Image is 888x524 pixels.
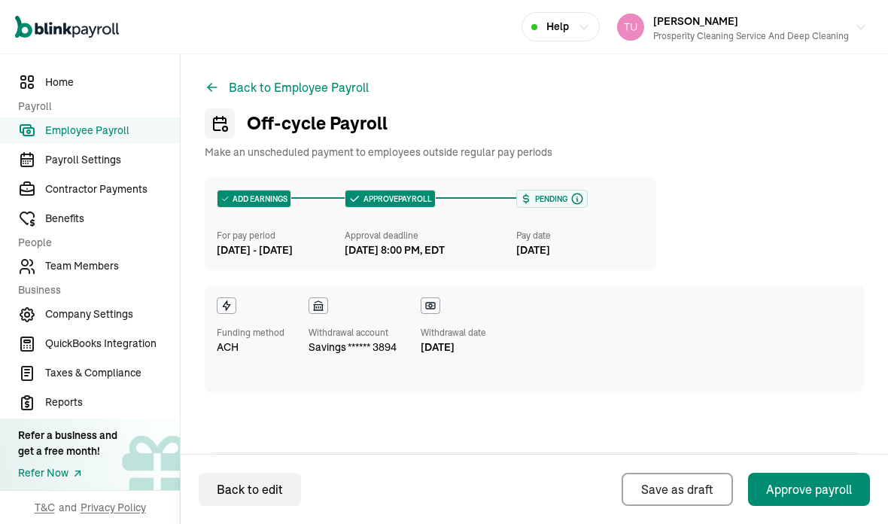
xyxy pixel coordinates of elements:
[18,465,117,481] a: Refer Now
[18,282,171,298] span: Business
[653,29,849,43] div: Prosperity Cleaning Service and Deep Cleaning
[45,395,180,410] span: Reports
[546,19,569,35] span: Help
[45,181,180,197] span: Contractor Payments
[421,326,486,340] div: Withdrawal date
[205,78,369,96] button: Back to Employee Payroll
[217,242,345,258] div: [DATE] - [DATE]
[205,108,552,139] h1: Off-cycle Payroll
[309,326,397,340] div: Withdrawal account
[611,8,873,46] button: [PERSON_NAME]Prosperity Cleaning Service and Deep Cleaning
[35,500,55,515] span: T&C
[345,229,509,242] div: Approval deadline
[18,428,117,459] div: Refer a business and get a free month!
[45,123,180,139] span: Employee Payroll
[45,306,180,322] span: Company Settings
[622,473,733,506] button: Save as draft
[18,99,171,114] span: Payroll
[15,5,119,49] nav: Global
[205,145,552,160] span: Make an unscheduled payment to employees outside regular pay periods
[522,12,600,41] button: Help
[653,14,738,28] span: [PERSON_NAME]
[217,229,345,242] div: For pay period
[641,480,713,498] div: Save as draft
[45,258,180,274] span: Team Members
[766,480,852,498] div: Approve payroll
[345,242,445,258] div: [DATE] 8:00 PM, EDT
[532,193,567,205] span: Pending
[81,500,146,515] span: Privacy Policy
[360,193,432,205] span: APPROVE PAYROLL
[217,190,290,207] div: ADD EARNINGS
[199,473,301,506] button: Back to edit
[45,336,180,352] span: QuickBooks Integration
[813,452,888,524] iframe: Chat Widget
[516,242,644,258] div: [DATE]
[217,326,284,340] div: Funding method
[217,340,239,355] span: ACH
[421,340,486,355] div: [DATE]
[45,75,180,90] span: Home
[217,480,283,498] div: Back to edit
[18,235,171,251] span: People
[45,211,180,227] span: Benefits
[45,365,180,381] span: Taxes & Compliance
[748,473,870,506] button: Approve payroll
[45,152,180,168] span: Payroll Settings
[516,229,644,242] div: Pay date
